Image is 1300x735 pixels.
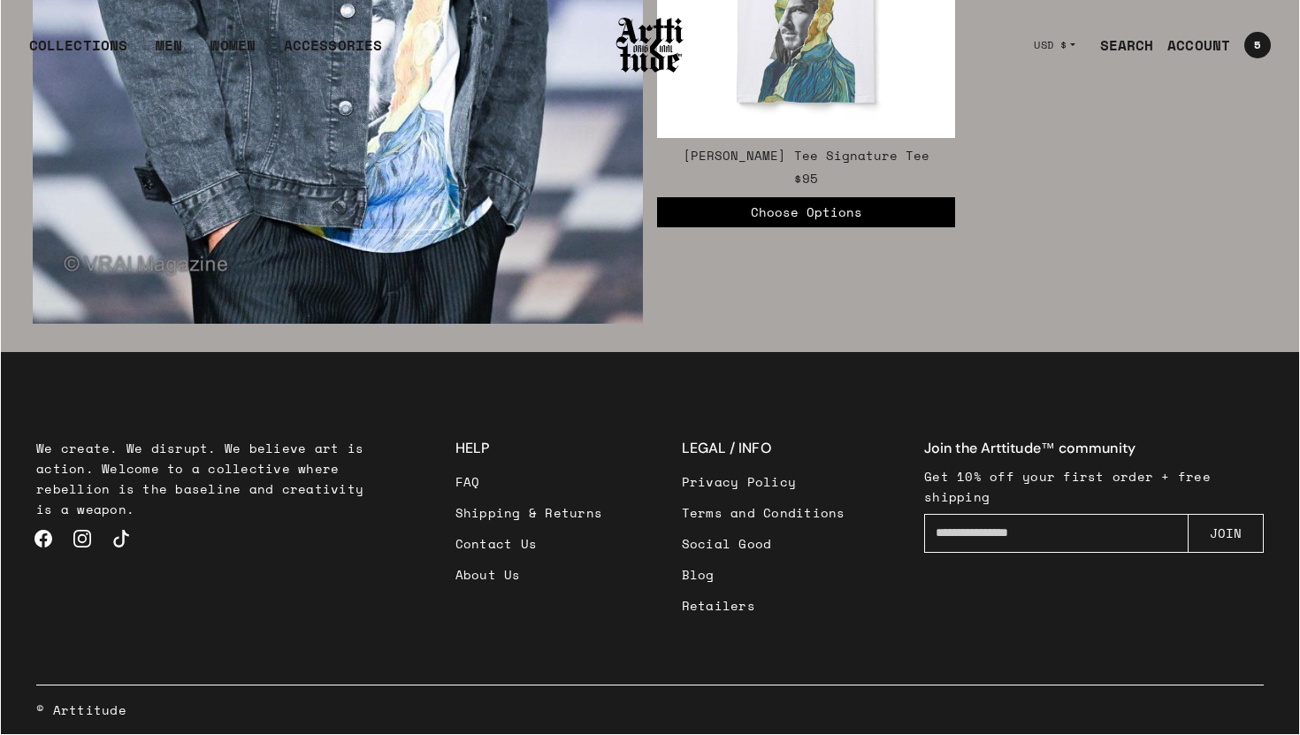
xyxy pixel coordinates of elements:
[1254,40,1260,50] span: 5
[102,519,141,558] a: TikTok
[682,528,845,559] a: Social Good
[15,34,396,70] ul: Main navigation
[284,34,382,70] div: ACCESSORIES
[210,34,256,70] a: WOMEN
[24,519,63,558] a: Facebook
[1023,26,1086,65] button: USD $
[1034,38,1067,52] span: USD $
[36,438,376,519] p: We create. We disrupt. We believe art is action. Welcome to a collective where rebellion is the b...
[29,34,127,70] div: COLLECTIONS
[924,438,1264,459] h4: Join the Arttitude™ community
[683,146,929,165] a: [PERSON_NAME] Tee Signature Tee
[455,438,603,459] h3: HELP
[615,15,685,75] img: Arttitude
[682,466,845,497] a: Privacy Policy
[1153,27,1230,63] a: ACCOUNT
[682,590,845,621] a: Retailers
[1086,27,1154,63] a: SEARCH
[36,700,126,720] a: © Arttitude
[682,559,845,590] a: Blog
[63,519,102,558] a: Instagram
[794,168,819,188] span: $95
[455,497,603,528] a: Shipping & Returns
[455,559,603,590] a: About Us
[156,34,182,70] a: MEN
[1188,514,1264,553] button: JOIN
[455,466,603,497] a: FAQ
[1230,25,1271,65] a: Open cart
[455,528,603,559] a: Contact Us
[924,466,1264,507] p: Get 10% off your first order + free shipping
[682,497,845,528] a: Terms and Conditions
[924,514,1189,553] input: Enter your email
[682,438,845,459] h3: LEGAL / INFO
[657,197,955,227] button: Choose Options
